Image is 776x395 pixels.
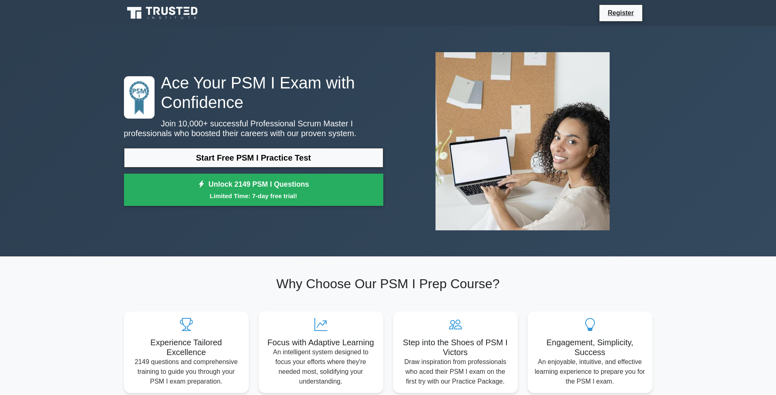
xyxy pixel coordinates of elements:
[124,276,652,291] h2: Why Choose Our PSM I Prep Course?
[534,357,646,386] p: An enjoyable, intuitive, and effective learning experience to prepare you for the PSM I exam.
[130,338,242,357] h5: Experience Tailored Excellence
[265,347,377,386] p: An intelligent system designed to focus your efforts where they're needed most, solidifying your ...
[534,338,646,357] h5: Engagement, Simplicity, Success
[134,191,373,201] small: Limited Time: 7-day free trial!
[124,148,383,168] a: Start Free PSM I Practice Test
[400,338,511,357] h5: Step into the Shoes of PSM I Victors
[265,338,377,347] h5: Focus with Adaptive Learning
[400,357,511,386] p: Draw inspiration from professionals who aced their PSM I exam on the first try with our Practice ...
[124,174,383,206] a: Unlock 2149 PSM I QuestionsLimited Time: 7-day free trial!
[124,119,383,138] p: Join 10,000+ successful Professional Scrum Master I professionals who boosted their careers with ...
[603,8,639,18] a: Register
[130,357,242,386] p: 2149 questions and comprehensive training to guide you through your PSM I exam preparation.
[124,73,383,112] h1: Ace Your PSM I Exam with Confidence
